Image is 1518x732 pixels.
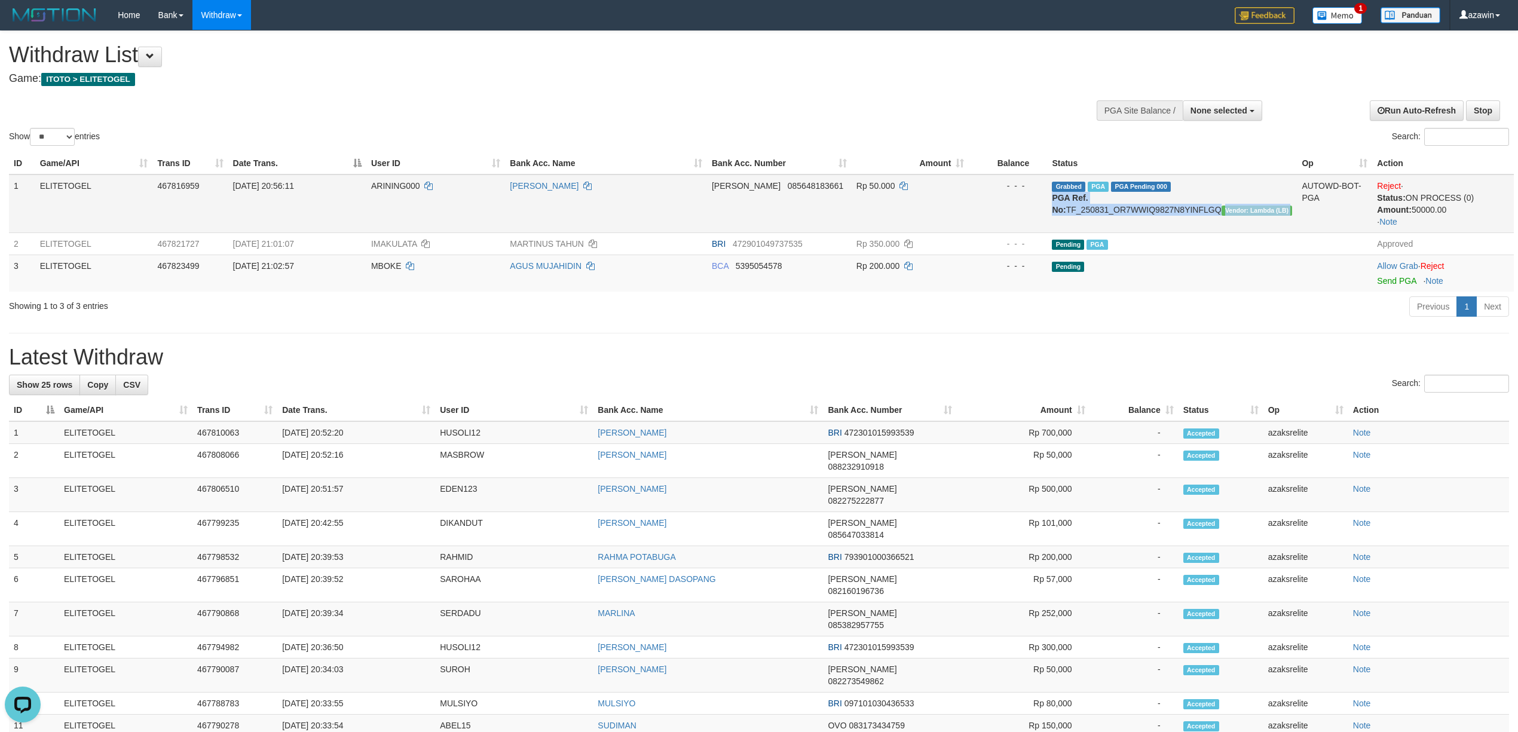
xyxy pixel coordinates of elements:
[1372,232,1514,255] td: Approved
[1353,642,1371,652] a: Note
[974,180,1042,192] div: - - -
[9,375,80,395] a: Show 25 rows
[371,239,417,249] span: IMAKULATA
[371,261,402,271] span: MBOKE
[59,399,192,421] th: Game/API: activate to sort column ascending
[598,552,675,562] a: RAHMA POTABUGA
[828,586,883,596] span: Copy 082160196736 to clipboard
[1456,296,1477,317] a: 1
[1183,643,1219,653] span: Accepted
[1088,182,1109,192] span: Marked by azaksrelite
[974,238,1042,250] div: - - -
[435,512,593,546] td: DIKANDUT
[1090,399,1179,421] th: Balance: activate to sort column ascending
[1263,421,1348,444] td: azaksrelite
[9,6,100,24] img: MOTION_logo.png
[1111,182,1171,192] span: PGA Pending
[1377,205,1412,215] b: Amount:
[233,239,294,249] span: [DATE] 21:01:07
[1476,296,1509,317] a: Next
[157,261,199,271] span: 467823499
[598,642,666,652] a: [PERSON_NAME]
[1263,568,1348,602] td: azaksrelite
[1353,721,1371,730] a: Note
[1425,276,1443,286] a: Note
[277,636,435,659] td: [DATE] 20:36:50
[9,232,35,255] td: 2
[192,568,277,602] td: 467796851
[157,239,199,249] span: 467821727
[828,664,896,674] span: [PERSON_NAME]
[59,602,192,636] td: ELITETOGEL
[59,636,192,659] td: ELITETOGEL
[957,659,1090,693] td: Rp 50,000
[435,444,593,478] td: MASBROW
[969,152,1047,174] th: Balance
[192,546,277,568] td: 467798532
[192,636,277,659] td: 467794982
[9,478,59,512] td: 3
[1372,174,1514,233] td: · ·
[9,174,35,233] td: 1
[192,512,277,546] td: 467799235
[435,693,593,715] td: MULSIYO
[1263,399,1348,421] th: Op: activate to sort column ascending
[1377,261,1420,271] span: ·
[957,478,1090,512] td: Rp 500,000
[1409,296,1457,317] a: Previous
[1047,152,1297,174] th: Status
[435,659,593,693] td: SUROH
[435,546,593,568] td: RAHMID
[1097,100,1183,121] div: PGA Site Balance /
[277,478,435,512] td: [DATE] 20:51:57
[1381,7,1440,23] img: panduan.png
[435,399,593,421] th: User ID: activate to sort column ascending
[1090,546,1179,568] td: -
[435,636,593,659] td: HUSOLI12
[9,128,100,146] label: Show entries
[1190,106,1247,115] span: None selected
[1183,428,1219,439] span: Accepted
[1377,261,1418,271] a: Allow Grab
[1466,100,1500,121] a: Stop
[957,512,1090,546] td: Rp 101,000
[1353,664,1371,674] a: Note
[1047,174,1297,233] td: TF_250831_OR7WWIQ9827N8YINFLGQ
[277,568,435,602] td: [DATE] 20:39:52
[277,444,435,478] td: [DATE] 20:52:16
[828,574,896,584] span: [PERSON_NAME]
[59,568,192,602] td: ELITETOGEL
[1353,450,1371,460] a: Note
[1353,518,1371,528] a: Note
[510,181,579,191] a: [PERSON_NAME]
[1183,699,1219,709] span: Accepted
[957,421,1090,444] td: Rp 700,000
[1183,451,1219,461] span: Accepted
[79,375,116,395] a: Copy
[828,620,883,630] span: Copy 085382957755 to clipboard
[1353,608,1371,618] a: Note
[844,699,914,708] span: Copy 097101030436533 to clipboard
[152,152,228,174] th: Trans ID: activate to sort column ascending
[1297,174,1372,233] td: AUTOWD-BOT-PGA
[1090,636,1179,659] td: -
[157,181,199,191] span: 467816959
[856,239,899,249] span: Rp 350.000
[1087,240,1107,250] span: Marked by azaksrelite
[1183,553,1219,563] span: Accepted
[192,659,277,693] td: 467790087
[9,512,59,546] td: 4
[598,450,666,460] a: [PERSON_NAME]
[1312,7,1363,24] img: Button%20Memo.svg
[1090,568,1179,602] td: -
[828,699,841,708] span: BRI
[828,462,883,471] span: Copy 088232910918 to clipboard
[598,428,666,437] a: [PERSON_NAME]
[277,512,435,546] td: [DATE] 20:42:55
[828,530,883,540] span: Copy 085647033814 to clipboard
[712,239,726,249] span: BRI
[59,478,192,512] td: ELITETOGEL
[1090,693,1179,715] td: -
[9,659,59,693] td: 9
[957,444,1090,478] td: Rp 50,000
